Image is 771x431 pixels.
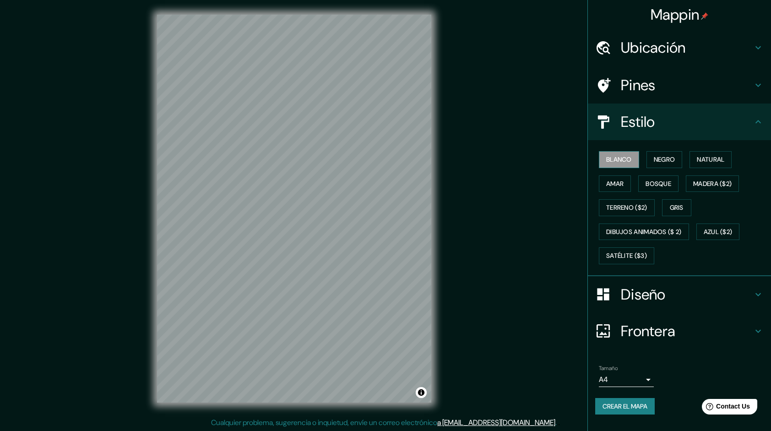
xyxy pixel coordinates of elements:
button: Terreno ($2) [599,199,655,216]
button: Madera ($2) [686,175,739,192]
h4: Estilo [621,113,753,131]
button: Alternar atribución [416,387,427,398]
p: Cualquier problema, sugerencia o inquietud, envíe un correo electrónico . [211,417,557,428]
button: Bosque [638,175,679,192]
font: Natural [697,154,724,165]
font: Azul ($2) [704,226,733,238]
h4: Diseño [621,285,753,304]
button: Azul ($2) [696,224,740,240]
label: Tamaño [599,364,618,372]
button: Crear el mapa [595,398,655,415]
h4: Ubicación [621,38,753,57]
div: . [557,417,558,428]
button: Gris [662,199,691,216]
div: Ubicación [588,29,771,66]
font: Terreno ($2) [606,202,647,213]
font: Bosque [646,178,671,190]
font: Negro [654,154,675,165]
font: Dibujos animados ($ 2) [606,226,682,238]
div: Estilo [588,104,771,140]
div: Pines [588,67,771,104]
button: Natural [690,151,732,168]
canvas: Mapa [157,15,431,403]
div: Frontera [588,313,771,349]
font: Amar [606,178,624,190]
font: Crear el mapa [603,401,647,412]
font: Blanco [606,154,632,165]
font: Gris [670,202,684,213]
h4: Frontera [621,322,753,340]
a: a [EMAIL_ADDRESS][DOMAIN_NAME] [437,418,555,427]
h4: Pines [621,76,753,94]
font: Satélite ($3) [606,250,647,262]
div: . [558,417,560,428]
div: Diseño [588,276,771,313]
button: Blanco [599,151,639,168]
font: Madera ($2) [693,178,732,190]
button: Satélite ($3) [599,247,654,264]
button: Dibujos animados ($ 2) [599,224,689,240]
iframe: Help widget launcher [690,395,761,421]
img: pin-icon.png [701,12,708,20]
button: Amar [599,175,631,192]
div: A4 [599,372,654,387]
button: Negro [646,151,683,168]
font: Mappin [651,5,700,24]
